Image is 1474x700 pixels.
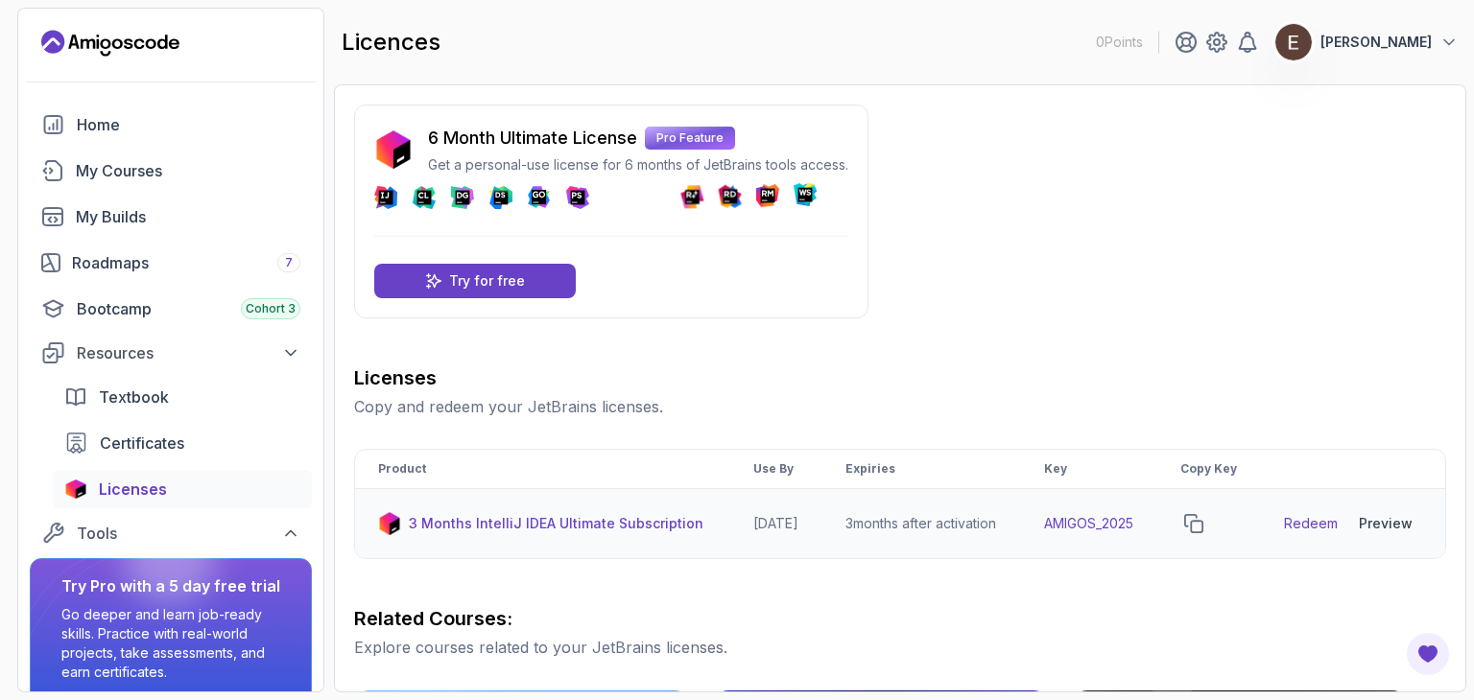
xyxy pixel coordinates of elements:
[354,636,1446,659] p: Explore courses related to your JetBrains licenses.
[730,450,822,489] th: Use By
[64,479,87,499] img: jetbrains icon
[822,450,1021,489] th: Expiries
[1275,24,1312,60] img: user profile image
[1021,489,1157,559] td: AMIGOS_2025
[76,205,300,228] div: My Builds
[374,130,413,169] img: jetbrains icon
[1349,504,1422,543] button: Preview
[822,489,1021,559] td: 3 months after activation
[730,489,822,559] td: [DATE]
[77,522,300,545] div: Tools
[409,514,703,533] p: 3 Months IntelliJ IDEA Ultimate Subscription
[30,336,312,370] button: Resources
[77,297,300,320] div: Bootcamp
[355,450,730,489] th: Product
[76,159,300,182] div: My Courses
[99,478,167,501] span: Licenses
[449,271,525,291] p: Try for free
[1284,514,1338,533] a: Redeem
[354,364,1446,391] h3: Licenses
[99,385,169,408] span: Textbook
[1157,450,1261,489] th: Copy Key
[53,378,312,416] a: textbook
[1359,514,1413,533] div: Preview
[428,125,637,152] p: 6 Month Ultimate License
[30,244,312,282] a: roadmaps
[77,341,300,364] div: Resources
[1274,23,1459,61] button: user profile image[PERSON_NAME]
[30,516,312,550] button: Tools
[30,152,312,190] a: courses
[100,432,184,455] span: Certificates
[246,301,296,316] span: Cohort 3
[53,470,312,508] a: licenses
[378,512,401,535] img: jetbrains icon
[374,264,576,298] a: Try for free
[342,27,440,58] h2: licences
[77,113,300,136] div: Home
[1096,33,1143,52] p: 0 Points
[1405,631,1451,677] button: Open Feedback Button
[72,251,300,274] div: Roadmaps
[30,198,312,236] a: builds
[30,105,312,144] a: home
[1021,450,1157,489] th: Key
[41,28,179,58] a: Landing page
[354,395,1446,418] p: Copy and redeem your JetBrains licenses.
[285,255,293,270] span: 7
[30,290,312,328] a: bootcamp
[645,127,735,150] p: Pro Feature
[428,155,848,175] p: Get a personal-use license for 6 months of JetBrains tools access.
[61,605,280,682] p: Go deeper and learn job-ready skills. Practice with real-world projects, take assessments, and ea...
[53,424,312,462] a: certificates
[1180,510,1207,537] button: copy-button
[1320,33,1432,52] p: [PERSON_NAME]
[354,605,1446,632] h3: Related Courses:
